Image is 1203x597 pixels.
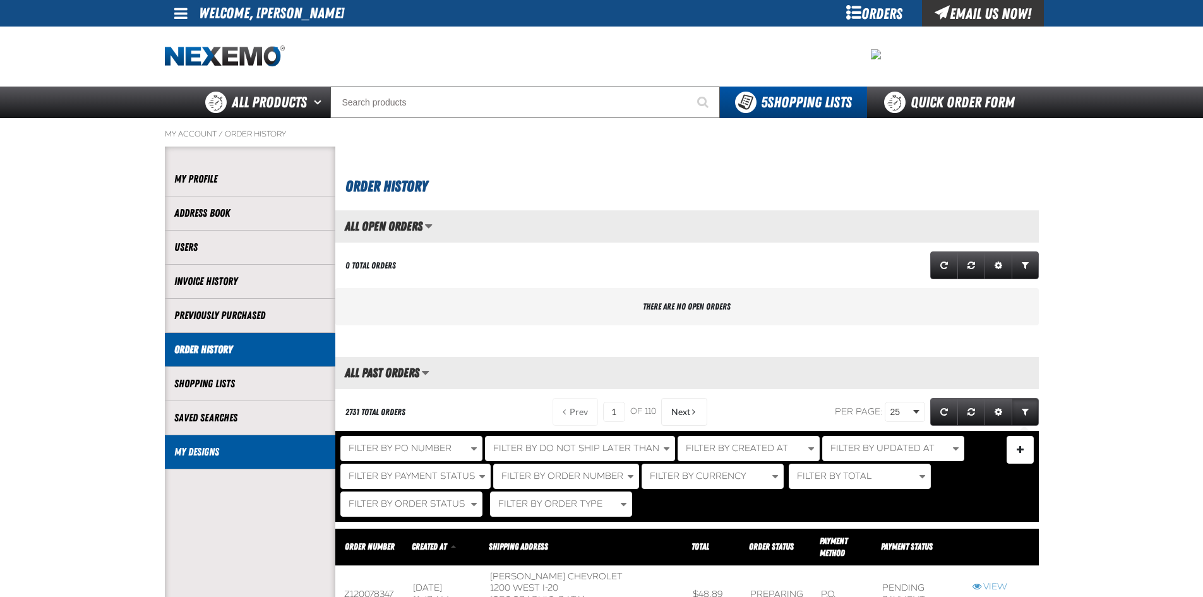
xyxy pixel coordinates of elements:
[493,443,659,454] span: Filter By Do Not Ship Later Than
[789,464,931,489] button: Filter By Total
[225,129,286,139] a: Order History
[642,464,784,489] button: Filter By Currency
[643,301,731,311] span: There are no open orders
[957,251,985,279] a: Reset grid action
[165,129,1039,139] nav: Breadcrumbs
[232,91,307,114] span: All Products
[174,411,326,425] a: Saved Searches
[309,87,330,118] button: Open All Products pages
[603,402,625,422] input: Current page number
[330,87,720,118] input: Search
[691,541,709,552] a: Total
[820,536,847,558] span: Payment Method
[174,274,326,289] a: Invoice History
[345,541,395,552] a: Order Number
[340,436,482,461] button: Filter By PO Number
[761,93,767,111] strong: 5
[218,129,223,139] span: /
[174,377,326,391] a: Shopping Lists
[174,342,326,357] a: Order History
[973,581,1030,593] a: View Z120078347 order
[345,260,396,272] div: 0 Total Orders
[345,406,405,418] div: 2731 Total Orders
[421,362,429,383] button: Manage grid views. Current view is All Past Orders
[1012,251,1039,279] a: Expand or Collapse Grid Filters
[678,436,820,461] button: Filter By Created At
[720,87,867,118] button: You have 5 Shopping Lists. Open to view details
[340,464,491,489] button: Filter By Payment Status
[349,498,465,509] span: Filter By Order Status
[890,406,911,419] span: 25
[489,541,548,552] span: Shipping Address
[930,251,958,279] a: Refresh grid action
[881,541,933,552] span: Payment Status
[493,464,639,489] button: Filter By Order Number
[1007,436,1034,464] button: Expand or Collapse Filter Management drop-down
[349,471,475,481] span: Filter By Payment Status
[340,491,482,517] button: Filter By Order Status
[165,45,285,68] img: Nexemo logo
[165,45,285,68] a: Home
[671,407,690,417] span: Next Page
[174,206,326,220] a: Address Book
[797,471,871,481] span: Filter By Total
[490,582,558,593] span: 1200 West I-20
[871,49,881,59] img: 6358a36e9cb9eabefd07fbcee19ff36d.jpeg
[686,443,788,454] span: Filter By Created At
[485,436,675,461] button: Filter By Do Not Ship Later Than
[985,251,1012,279] a: Expand or Collapse Grid Settings
[1012,398,1039,426] a: Expand or Collapse Grid Filters
[174,445,326,459] a: My Designs
[498,498,602,509] span: Filter By Order Type
[964,528,1039,565] th: Row actions
[174,172,326,186] a: My Profile
[501,471,623,481] span: Filter By Order Number
[490,491,632,517] button: Filter By Order Type
[630,406,656,418] span: of 110
[165,129,217,139] a: My Account
[349,443,452,454] span: Filter By PO Number
[822,436,964,461] button: Filter By Updated At
[688,87,720,118] button: Start Searching
[650,471,746,481] span: Filter By Currency
[412,541,446,552] span: Created At
[335,219,422,233] h2: All Open Orders
[335,366,419,380] h2: All Past Orders
[661,398,707,426] button: Next Page
[867,87,1038,118] a: Quick Order Form
[930,398,958,426] a: Refresh grid action
[490,571,623,582] span: [PERSON_NAME] Chevrolet
[749,541,794,552] a: Order Status
[835,406,883,417] span: Per page:
[345,178,428,195] span: Order History
[957,398,985,426] a: Reset grid action
[174,308,326,323] a: Previously Purchased
[412,541,448,552] a: Created At
[761,93,852,111] span: Shopping Lists
[830,443,935,454] span: Filter By Updated At
[424,215,433,237] button: Manage grid views. Current view is All Open Orders
[985,398,1012,426] a: Expand or Collapse Grid Settings
[1017,450,1024,453] span: Manage Filters
[174,240,326,255] a: Users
